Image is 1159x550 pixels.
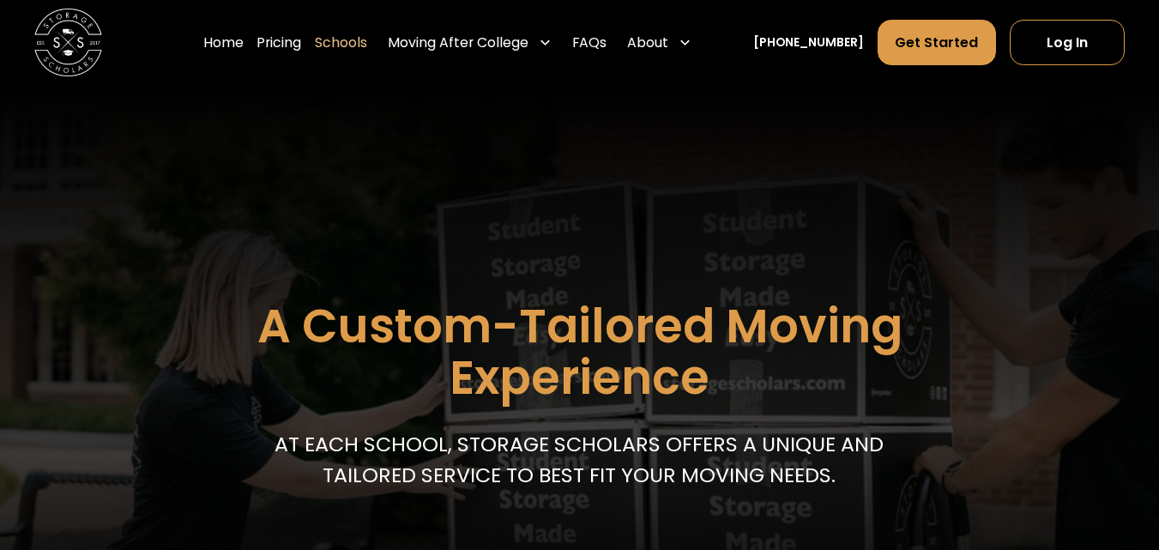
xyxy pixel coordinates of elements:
p: At each school, storage scholars offers a unique and tailored service to best fit your Moving needs. [270,429,889,490]
a: [PHONE_NUMBER] [753,33,864,51]
a: Get Started [878,20,997,65]
h1: A Custom-Tailored Moving Experience [172,301,987,404]
a: Schools [315,19,367,66]
div: About [627,33,668,53]
a: Home [203,19,244,66]
div: Moving After College [388,33,528,53]
a: home [34,9,102,76]
a: Pricing [257,19,301,66]
div: Moving After College [381,19,558,66]
a: Log In [1010,20,1125,65]
img: Storage Scholars main logo [34,9,102,76]
a: FAQs [572,19,607,66]
div: About [620,19,698,66]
